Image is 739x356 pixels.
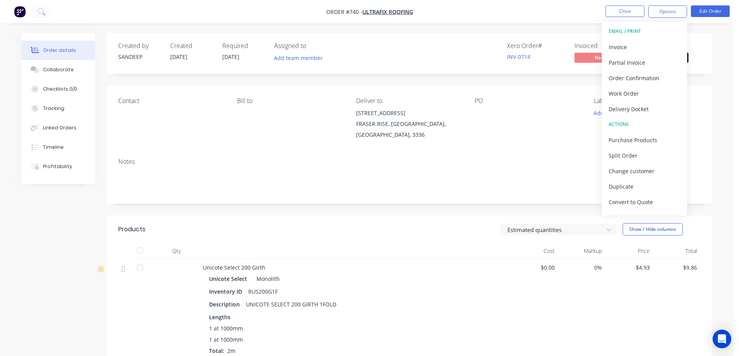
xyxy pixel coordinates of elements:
[243,299,339,310] div: UNICOTE SELECT 200 GIRTH 1FOLD
[153,243,200,259] div: Qty
[691,5,730,17] button: Edit Order
[118,225,145,234] div: Products
[21,118,95,138] button: Linked Orders
[648,5,687,18] button: Options
[222,42,265,50] div: Required
[609,57,680,68] div: Partial Invoice
[209,335,243,344] span: 1 at 1000mm
[356,108,462,119] div: [STREET_ADDRESS]
[274,42,352,50] div: Assigned to
[713,330,731,348] div: Open Intercom Messenger
[274,53,327,63] button: Add team member
[605,243,653,259] div: Price
[589,108,625,118] button: Add labels
[43,124,76,131] div: Linked Orders
[21,99,95,118] button: Tracking
[606,5,644,17] button: Close
[118,97,225,105] div: Contact
[21,60,95,79] button: Collaborate
[43,66,74,73] div: Collaborate
[326,8,362,15] span: Order #740 -
[209,299,243,310] div: Description
[609,165,680,177] div: Change customer
[21,157,95,176] button: Profitability
[209,313,230,321] span: Lengths
[653,243,701,259] div: Total
[245,286,281,297] div: RUS200G1F
[609,41,680,53] div: Invoice
[507,53,530,60] a: INV-0714
[237,97,343,105] div: Bill to
[203,264,265,271] span: Unicote Select 200 Girth
[43,144,64,151] div: Timeline
[656,263,697,272] span: $9.86
[362,8,413,15] a: Ultrafix roofing
[209,347,224,354] span: Total:
[14,6,26,17] img: Factory
[623,223,683,236] button: Show / Hide columns
[21,79,95,99] button: Checklists 0/0
[43,163,72,170] div: Profitability
[356,97,462,105] div: Deliver to
[609,103,680,115] div: Delivery Docket
[270,53,327,63] button: Add team member
[575,53,621,62] span: No
[43,105,64,112] div: Tracking
[609,150,680,161] div: Split Order
[608,263,650,272] span: $4.93
[513,263,555,272] span: $0.00
[209,324,243,332] span: 1 at 1000mm
[507,42,565,50] div: Xero Order #
[575,42,633,50] div: Invoiced
[558,243,606,259] div: Markup
[43,47,76,54] div: Order details
[170,42,213,50] div: Created
[609,88,680,99] div: Work Order
[475,97,581,105] div: PO
[609,196,680,208] div: Convert to Quote
[609,212,680,223] div: Archive
[356,119,462,140] div: FRASER RISE, [GEOGRAPHIC_DATA], [GEOGRAPHIC_DATA], 3336
[118,42,161,50] div: Created by
[209,286,245,297] div: Inventory ID
[609,72,680,84] div: Order Confirmation
[118,158,700,165] div: Notes
[21,41,95,60] button: Order details
[609,119,680,129] div: ACTIONS
[356,108,462,140] div: [STREET_ADDRESS]FRASER RISE, [GEOGRAPHIC_DATA], [GEOGRAPHIC_DATA], 3336
[222,53,239,60] span: [DATE]
[609,181,680,192] div: Duplicate
[510,243,558,259] div: Cost
[594,97,700,105] div: Labels
[209,273,250,284] div: Unicote Select
[561,263,602,272] span: 0%
[170,53,187,60] span: [DATE]
[253,273,280,284] div: Monolith
[43,86,77,93] div: Checklists 0/0
[609,134,680,146] div: Purchase Products
[224,347,239,354] span: 2m
[118,53,161,61] div: SANDEEP
[21,138,95,157] button: Timeline
[609,26,680,36] div: EMAIL / PRINT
